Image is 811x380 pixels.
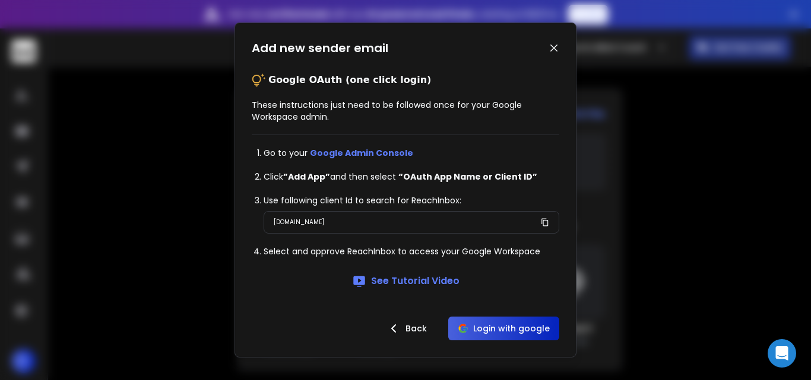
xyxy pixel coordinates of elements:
[252,99,559,123] p: These instructions just need to be followed once for your Google Workspace admin.
[264,194,559,206] li: Use following client Id to search for ReachInbox:
[768,339,796,368] div: Open Intercom Messenger
[264,147,559,159] li: Go to your
[274,216,324,228] p: [DOMAIN_NAME]
[377,317,436,340] button: Back
[310,147,413,159] a: Google Admin Console
[283,171,330,183] strong: ”Add App”
[352,274,460,288] a: See Tutorial Video
[252,73,266,87] img: tips
[448,317,559,340] button: Login with google
[252,40,388,56] h1: Add new sender email
[264,245,559,257] li: Select and approve ReachInbox to access your Google Workspace
[398,171,537,183] strong: “OAuth App Name or Client ID”
[268,73,431,87] p: Google OAuth (one click login)
[264,171,559,183] li: Click and then select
